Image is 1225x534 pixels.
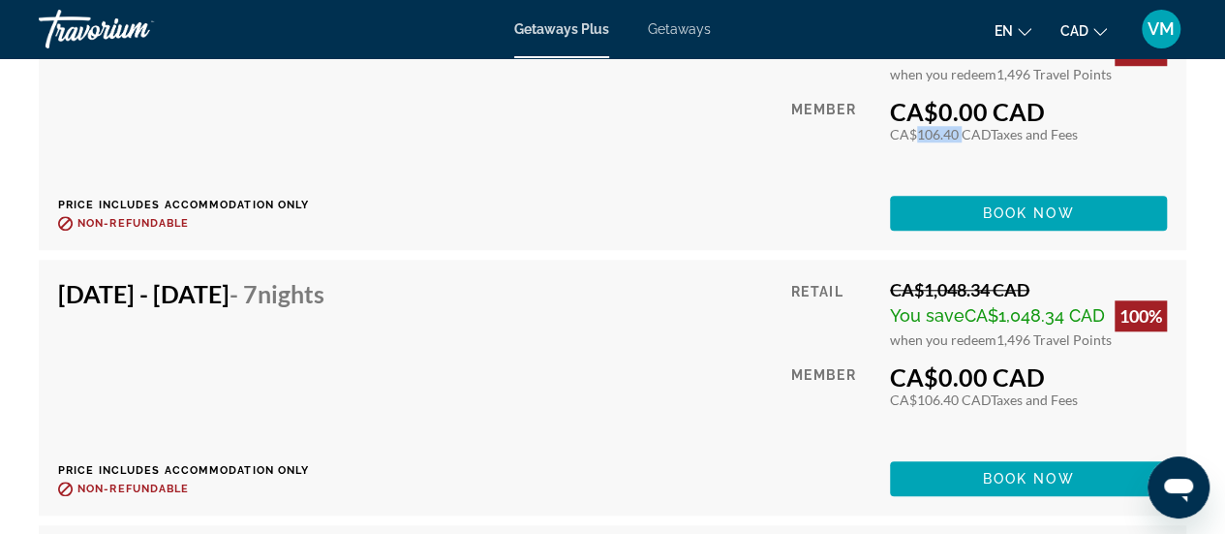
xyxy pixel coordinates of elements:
span: Non-refundable [77,217,189,230]
div: 100% [1115,300,1167,331]
span: 1,496 Travel Points [996,66,1112,82]
span: Book now [983,471,1075,487]
div: CA$106.40 CAD [890,392,1167,408]
button: Book now [890,461,1167,496]
span: VM [1148,19,1175,39]
span: Book now [983,205,1075,221]
span: when you redeem [890,331,996,348]
div: CA$0.00 CAD [890,97,1167,126]
div: CA$1,048.34 CAD [890,279,1167,300]
span: - 7 [230,279,324,308]
button: Book now [890,196,1167,231]
span: Non-refundable [77,483,189,495]
div: CA$0.00 CAD [890,362,1167,392]
div: Retail [791,279,875,348]
span: when you redeem [890,66,996,82]
span: Nights [258,279,324,308]
div: CA$106.40 CAD [890,126,1167,142]
h4: [DATE] - [DATE] [58,279,324,308]
span: CAD [1060,23,1088,39]
p: Price includes accommodation only [58,464,339,477]
span: You save [890,305,965,326]
button: User Menu [1136,9,1186,49]
span: 1,496 Travel Points [996,331,1112,348]
p: Price includes accommodation only [58,199,339,211]
button: Change currency [1060,16,1107,45]
a: Getaways [648,21,711,37]
span: Taxes and Fees [991,392,1078,408]
div: Member [791,97,875,181]
div: Member [791,362,875,447]
button: Change language [995,16,1031,45]
a: Travorium [39,4,232,54]
span: en [995,23,1013,39]
iframe: Button to launch messaging window [1148,456,1210,518]
span: CA$1,048.34 CAD [965,305,1105,326]
a: Getaways Plus [514,21,609,37]
span: Taxes and Fees [991,126,1078,142]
